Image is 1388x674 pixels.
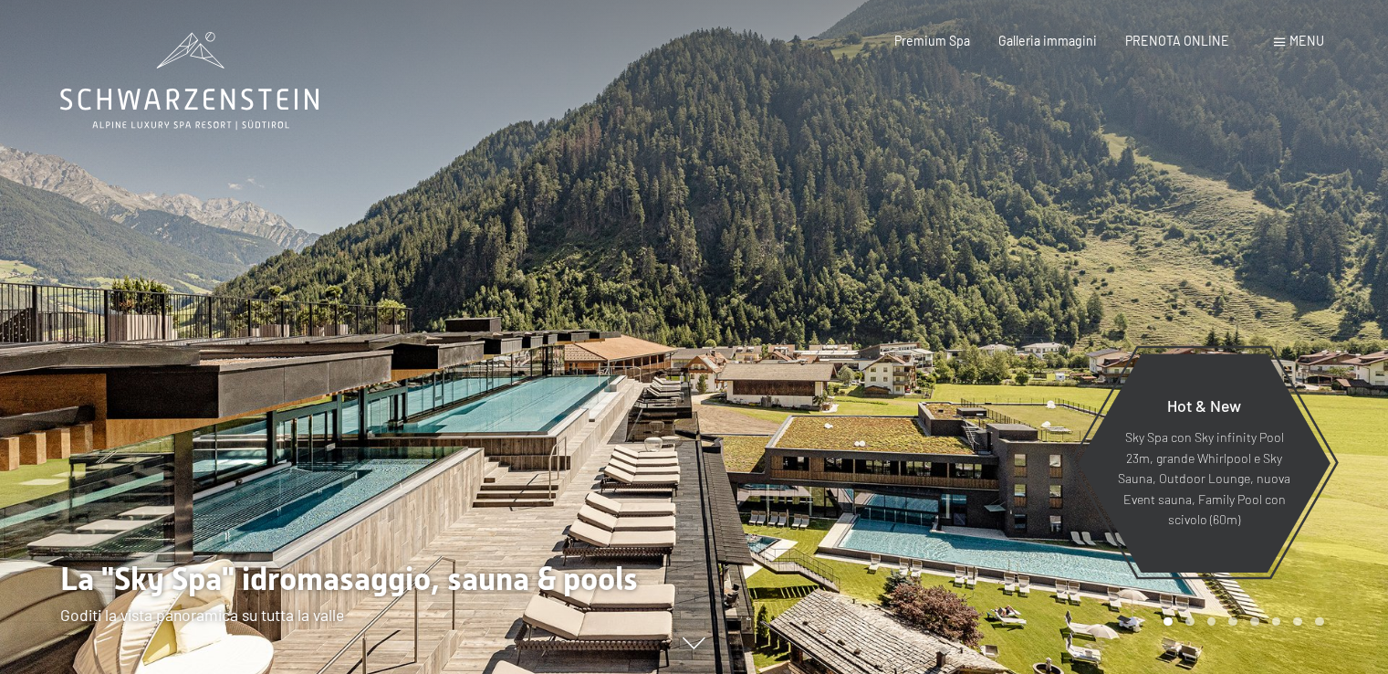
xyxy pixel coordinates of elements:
div: Carousel Page 2 [1185,617,1195,627]
a: Galleria immagini [998,33,1097,48]
a: Hot & New Sky Spa con Sky infinity Pool 23m, grande Whirlpool e Sky Sauna, Outdoor Lounge, nuova ... [1077,353,1331,574]
span: Hot & New [1167,395,1241,416]
div: Carousel Page 7 [1293,617,1302,627]
span: Menu [1289,33,1324,48]
div: Carousel Page 5 [1250,617,1259,627]
p: Sky Spa con Sky infinity Pool 23m, grande Whirlpool e Sky Sauna, Outdoor Lounge, nuova Event saun... [1117,427,1291,531]
a: PRENOTA ONLINE [1125,33,1229,48]
div: Carousel Pagination [1157,617,1323,627]
div: Carousel Page 1 (Current Slide) [1164,617,1173,627]
div: Carousel Page 4 [1228,617,1237,627]
div: Carousel Page 3 [1207,617,1216,627]
a: Premium Spa [894,33,970,48]
div: Carousel Page 6 [1272,617,1281,627]
div: Carousel Page 8 [1315,617,1324,627]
